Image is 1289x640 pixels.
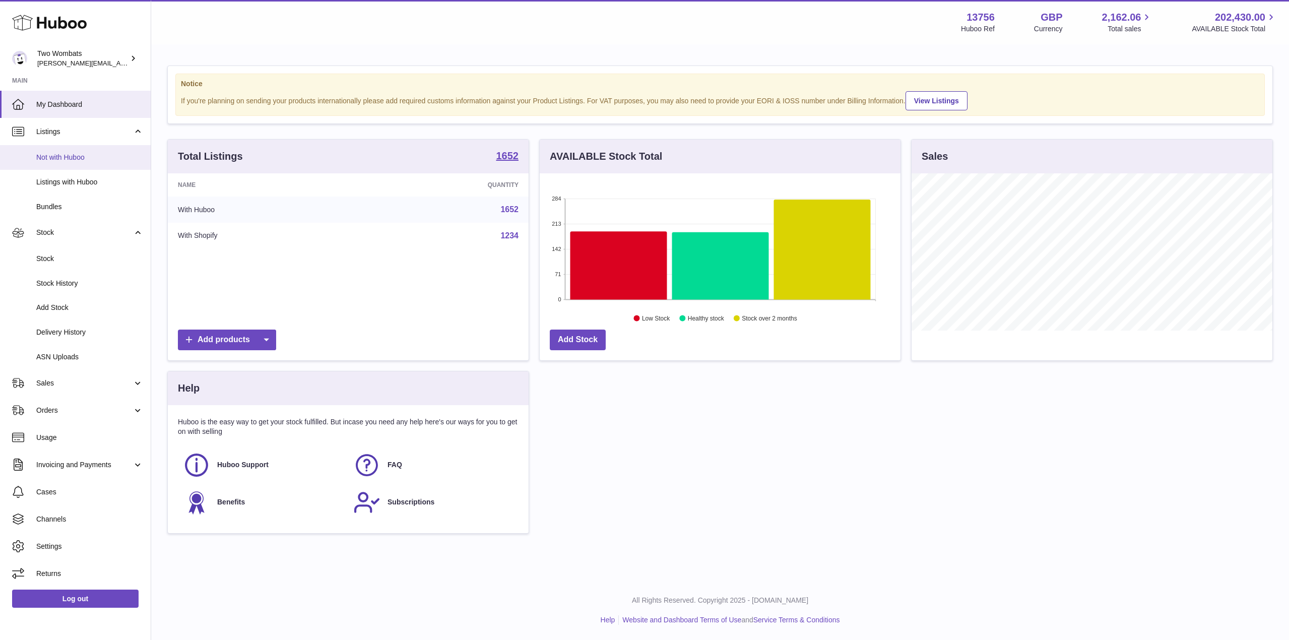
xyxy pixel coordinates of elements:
text: Healthy stock [688,315,725,322]
a: Add products [178,330,276,350]
span: Subscriptions [388,497,434,507]
p: All Rights Reserved. Copyright 2025 - [DOMAIN_NAME] [159,596,1281,605]
span: Not with Huboo [36,153,143,162]
a: Subscriptions [353,489,513,516]
div: Currency [1034,24,1063,34]
text: 71 [555,271,561,277]
h3: AVAILABLE Stock Total [550,150,662,163]
th: Name [168,173,362,197]
li: and [619,615,840,625]
span: AVAILABLE Stock Total [1192,24,1277,34]
span: Delivery History [36,328,143,337]
span: 202,430.00 [1215,11,1265,24]
a: View Listings [906,91,968,110]
span: Returns [36,569,143,579]
td: With Huboo [168,197,362,223]
span: Listings [36,127,133,137]
strong: 1652 [496,151,519,161]
a: Log out [12,590,139,608]
img: philip.carroll@twowombats.com [12,51,27,66]
a: 202,430.00 AVAILABLE Stock Total [1192,11,1277,34]
a: Help [601,616,615,624]
div: Huboo Ref [961,24,995,34]
strong: 13756 [966,11,995,24]
td: With Shopify [168,223,362,249]
span: 2,162.06 [1102,11,1141,24]
p: Huboo is the easy way to get your stock fulfilled. But incase you need any help here's our ways f... [178,417,519,436]
text: 0 [558,296,561,302]
h3: Help [178,381,200,395]
div: Two Wombats [37,49,128,68]
span: Stock [36,254,143,264]
strong: GBP [1041,11,1062,24]
span: My Dashboard [36,100,143,109]
span: FAQ [388,460,402,470]
span: Cases [36,487,143,497]
span: Listings with Huboo [36,177,143,187]
a: Huboo Support [183,452,343,479]
span: Add Stock [36,303,143,312]
text: 213 [552,221,561,227]
span: Bundles [36,202,143,212]
span: Huboo Support [217,460,269,470]
a: Benefits [183,489,343,516]
a: Website and Dashboard Terms of Use [622,616,741,624]
a: 2,162.06 Total sales [1102,11,1153,34]
h3: Sales [922,150,948,163]
text: Stock over 2 months [742,315,797,322]
a: Service Terms & Conditions [753,616,840,624]
span: Benefits [217,497,245,507]
strong: Notice [181,79,1259,89]
span: Total sales [1108,24,1152,34]
text: 142 [552,246,561,252]
text: 284 [552,196,561,202]
div: If you're planning on sending your products internationally please add required customs informati... [181,90,1259,110]
a: Add Stock [550,330,606,350]
span: Stock [36,228,133,237]
span: Stock History [36,279,143,288]
span: Channels [36,515,143,524]
span: ASN Uploads [36,352,143,362]
text: Low Stock [642,315,670,322]
span: Orders [36,406,133,415]
span: Invoicing and Payments [36,460,133,470]
span: Settings [36,542,143,551]
a: 1652 [496,151,519,163]
a: 1652 [500,205,519,214]
a: FAQ [353,452,513,479]
a: 1234 [500,231,519,240]
th: Quantity [362,173,529,197]
span: [PERSON_NAME][EMAIL_ADDRESS][PERSON_NAME][DOMAIN_NAME] [37,59,256,67]
span: Usage [36,433,143,442]
h3: Total Listings [178,150,243,163]
span: Sales [36,378,133,388]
